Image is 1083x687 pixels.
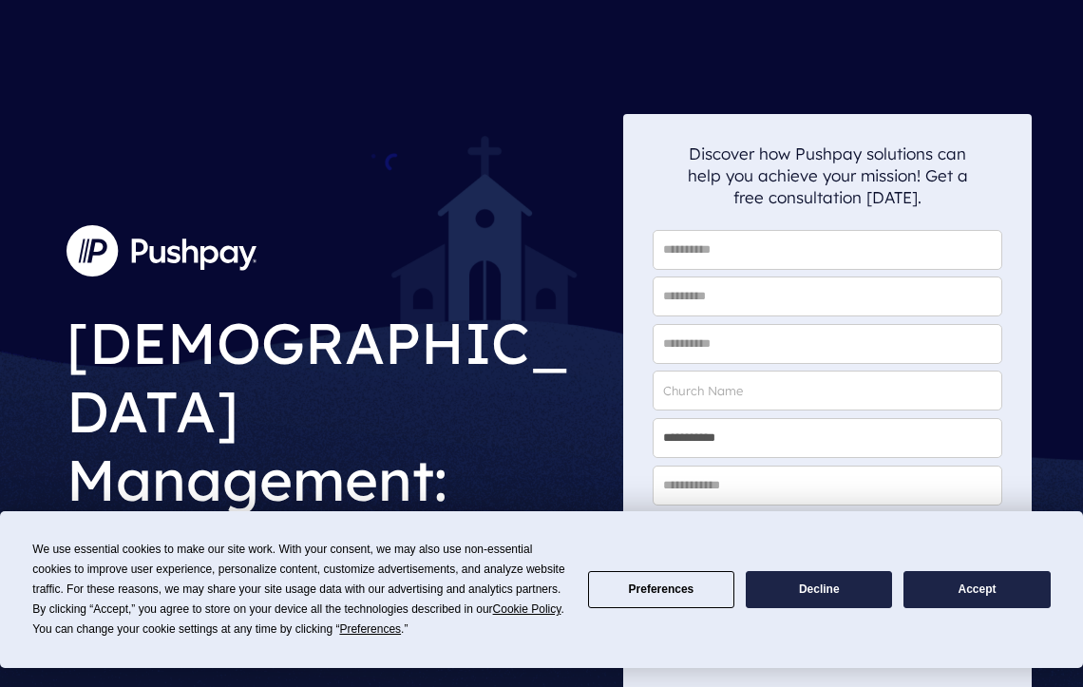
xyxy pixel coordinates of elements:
[339,622,401,636] span: Preferences
[493,602,561,616] span: Cookie Policy
[653,371,1002,410] input: Church Name
[588,571,734,608] button: Preferences
[66,294,608,587] h1: [DEMOGRAPHIC_DATA] Management: Simplified
[903,571,1050,608] button: Accept
[687,143,968,208] p: Discover how Pushpay solutions can help you achieve your mission! Get a free consultation [DATE].
[746,571,892,608] button: Decline
[32,540,564,639] div: We use essential cookies to make our site work. With your consent, we may also use non-essential ...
